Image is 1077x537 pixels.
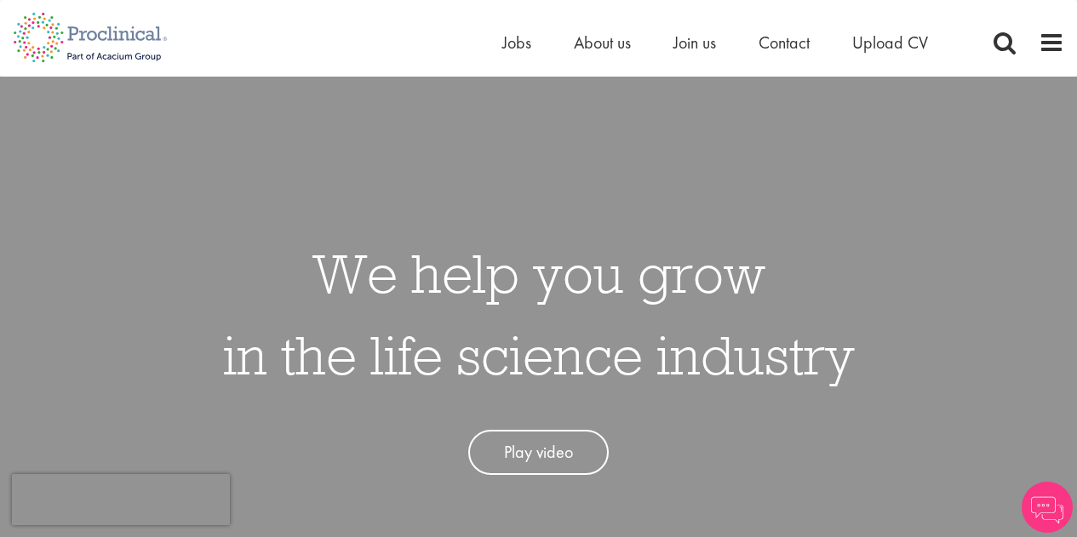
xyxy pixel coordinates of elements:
a: Join us [673,31,716,54]
img: Chatbot [1022,482,1073,533]
a: Play video [468,430,609,475]
a: Jobs [502,31,531,54]
a: Contact [759,31,810,54]
a: About us [574,31,631,54]
a: Upload CV [852,31,928,54]
h1: We help you grow in the life science industry [223,232,855,396]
